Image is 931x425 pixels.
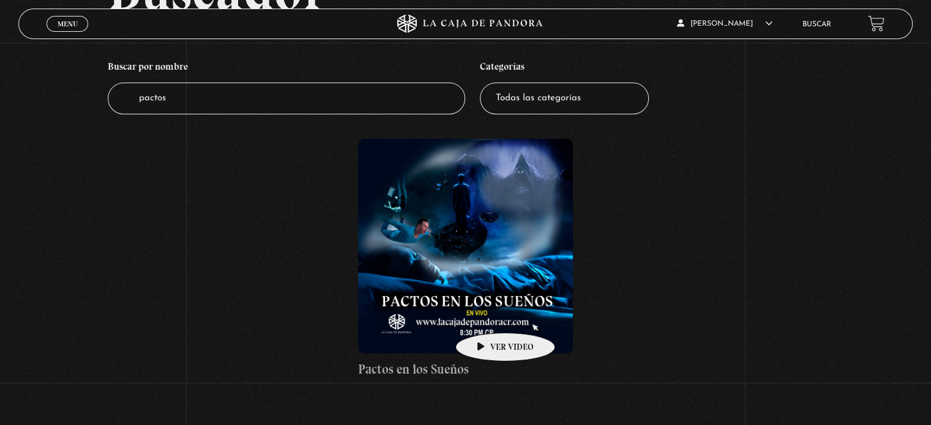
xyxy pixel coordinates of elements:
span: Cerrar [53,31,82,39]
a: Pactos en los Sueños [358,139,572,379]
h4: Pactos en los Sueños [358,360,572,379]
a: Buscar [802,21,831,28]
a: View your shopping cart [868,15,884,32]
span: [PERSON_NAME] [677,20,772,28]
h4: Categorías [480,54,649,83]
span: Menu [58,20,78,28]
h4: Buscar por nombre [108,54,465,83]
